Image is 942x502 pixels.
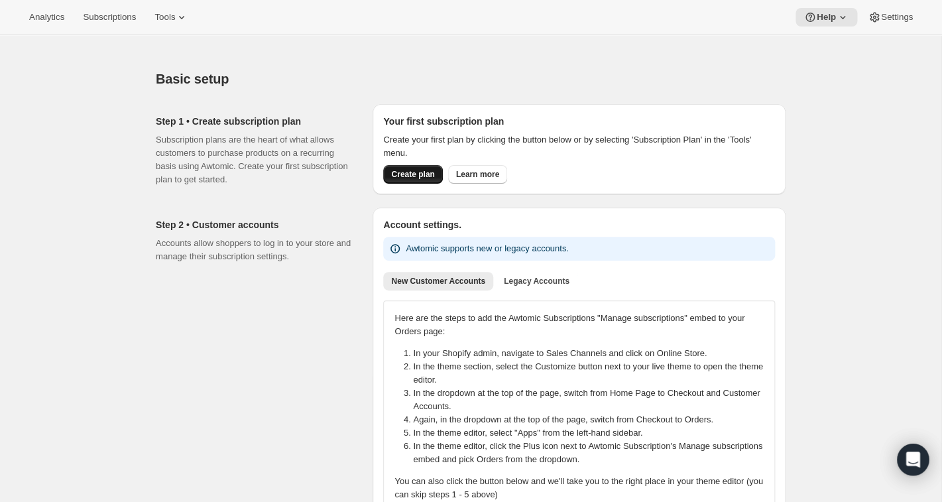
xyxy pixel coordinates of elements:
a: Learn more [448,165,507,184]
span: Subscriptions [83,12,136,23]
p: Here are the steps to add the Awtomic Subscriptions "Manage subscriptions" embed to your Orders p... [394,312,764,338]
button: Tools [147,8,196,27]
span: Learn more [456,169,499,180]
h2: Your first subscription plan [383,115,775,128]
span: Tools [154,12,175,23]
span: Analytics [29,12,64,23]
p: Create your first plan by clicking the button below or by selecting 'Subscription Plan' in the 'T... [383,133,775,160]
h2: Step 1 • Create subscription plan [156,115,351,128]
span: Create plan [391,169,434,180]
span: New Customer Accounts [391,276,485,286]
p: Subscription plans are the heart of what allows customers to purchase products on a recurring bas... [156,133,351,186]
span: Legacy Accounts [504,276,569,286]
span: Basic setup [156,72,229,86]
button: Create plan [383,165,442,184]
p: Accounts allow shoppers to log in to your store and manage their subscription settings. [156,237,351,263]
div: Open Intercom Messenger [897,444,929,475]
button: Help [795,8,857,27]
li: In your Shopify admin, navigate to Sales Channels and click on Online Store. [413,347,772,360]
button: Settings [860,8,921,27]
h2: Step 2 • Customer accounts [156,218,351,231]
li: In the theme editor, click the Plus icon next to Awtomic Subscription's Manage subscriptions embe... [413,440,772,466]
li: Again, in the dropdown at the top of the page, switch from Checkout to Orders. [413,413,772,426]
button: Legacy Accounts [496,272,577,290]
button: Subscriptions [75,8,144,27]
button: New Customer Accounts [383,272,493,290]
span: Settings [881,12,913,23]
p: Awtomic supports new or legacy accounts. [406,242,568,255]
button: Analytics [21,8,72,27]
li: In the dropdown at the top of the page, switch from Home Page to Checkout and Customer Accounts. [413,387,772,413]
li: In the theme section, select the Customize button next to your live theme to open the theme editor. [413,360,772,387]
p: You can also click the button below and we'll take you to the right place in your theme editor (y... [394,475,764,501]
li: In the theme editor, select "Apps" from the left-hand sidebar. [413,426,772,440]
span: Help [817,12,836,23]
h2: Account settings. [383,218,775,231]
